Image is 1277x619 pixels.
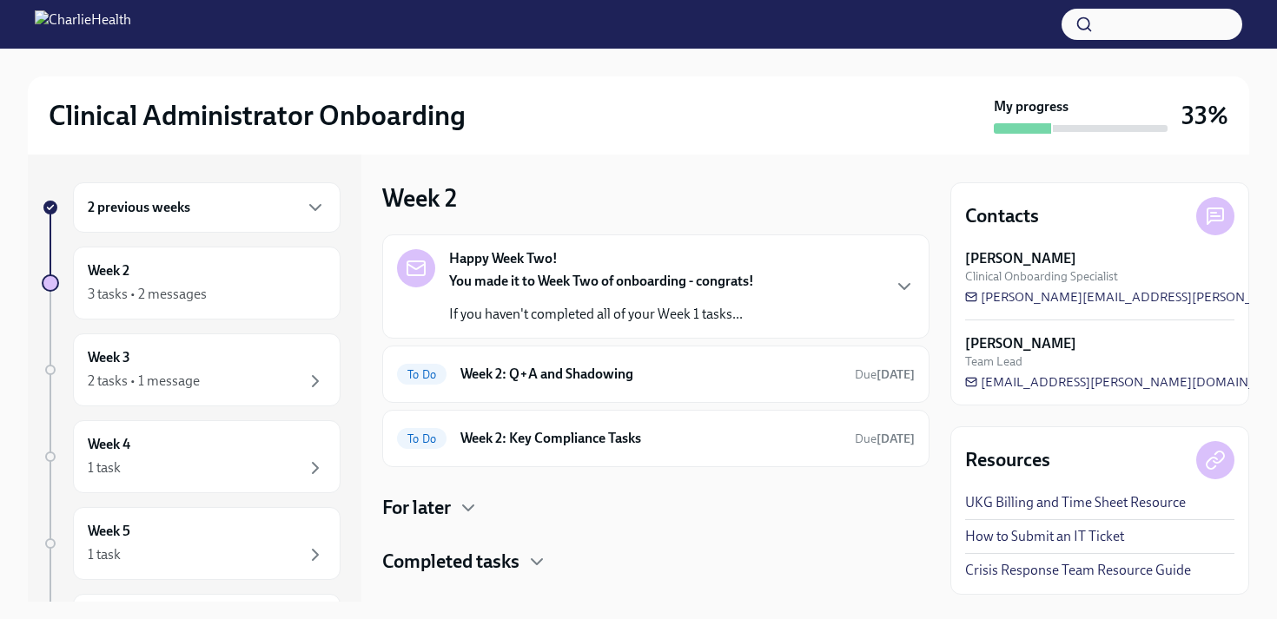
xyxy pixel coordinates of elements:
img: CharlieHealth [35,10,131,38]
h6: Week 4 [88,435,130,454]
h4: Contacts [965,203,1039,229]
div: For later [382,495,930,521]
div: 2 previous weeks [73,182,341,233]
a: Week 32 tasks • 1 message [42,333,341,406]
h6: Week 5 [88,522,130,541]
span: Team Lead [965,353,1022,370]
div: 2 tasks • 1 message [88,372,200,391]
span: Clinical Onboarding Specialist [965,268,1118,285]
strong: You made it to Week Two of onboarding - congrats! [449,273,754,289]
h4: Resources [965,447,1050,473]
strong: [DATE] [877,431,915,446]
h3: 33% [1181,100,1228,131]
strong: My progress [994,97,1069,116]
a: UKG Billing and Time Sheet Resource [965,493,1186,512]
strong: [PERSON_NAME] [965,249,1076,268]
div: 1 task [88,545,121,564]
a: To DoWeek 2: Q+A and ShadowingDue[DATE] [397,360,915,388]
span: Due [855,367,915,382]
p: If you haven't completed all of your Week 1 tasks... [449,305,754,324]
a: How to Submit an IT Ticket [965,527,1124,546]
span: To Do [397,432,447,445]
span: To Do [397,368,447,381]
strong: [DATE] [877,367,915,382]
h4: Completed tasks [382,549,519,575]
h3: Week 2 [382,182,457,214]
a: Week 51 task [42,507,341,580]
div: 3 tasks • 2 messages [88,285,207,304]
a: Week 41 task [42,420,341,493]
h4: For later [382,495,451,521]
h6: Week 3 [88,348,130,367]
h6: Week 2 [88,261,129,280]
strong: [PERSON_NAME] [965,334,1076,353]
h6: Week 2: Key Compliance Tasks [460,429,841,448]
h2: Clinical Administrator Onboarding [49,98,466,133]
a: Week 23 tasks • 2 messages [42,247,341,319]
span: September 22nd, 2025 10:00 [855,366,915,383]
h6: Week 2: Q+A and Shadowing [460,365,841,384]
span: September 22nd, 2025 10:00 [855,431,915,447]
a: To DoWeek 2: Key Compliance TasksDue[DATE] [397,425,915,452]
a: Crisis Response Team Resource Guide [965,561,1191,580]
h6: 2 previous weeks [88,198,190,217]
div: Completed tasks [382,549,930,575]
div: 1 task [88,458,121,477]
span: Due [855,431,915,446]
strong: Happy Week Two! [449,249,558,268]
